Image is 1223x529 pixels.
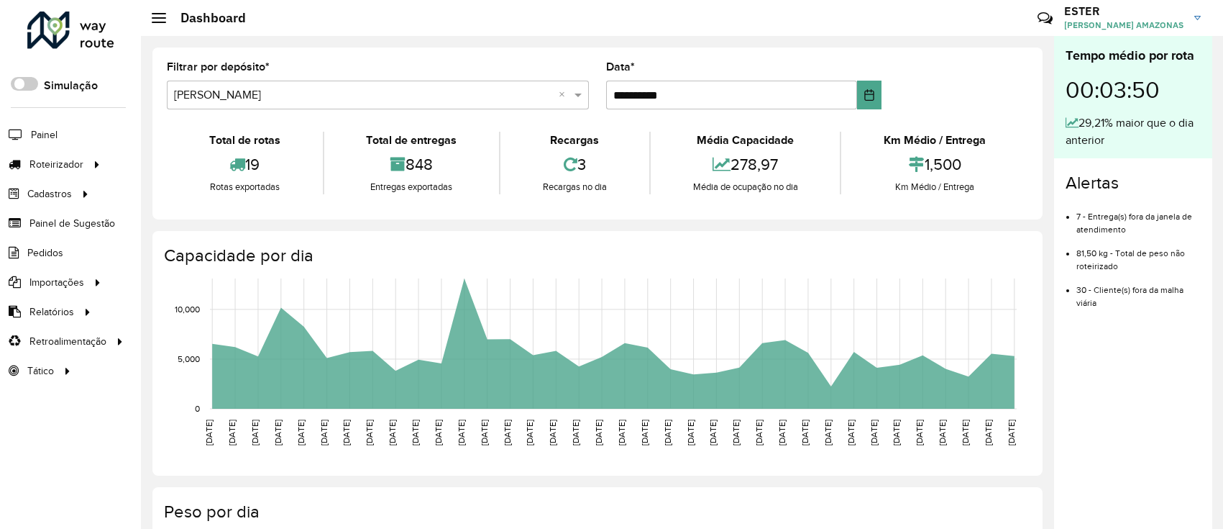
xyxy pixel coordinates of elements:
[434,420,443,446] text: [DATE]
[1076,236,1201,273] li: 81,50 kg - Total de peso não roteirizado
[164,502,1028,523] h4: Peso por dia
[1064,4,1183,18] h3: ESTER
[29,275,84,290] span: Importações
[1064,19,1183,32] span: [PERSON_NAME] AMAZONAS
[170,180,319,194] div: Rotas exportadas
[504,149,646,180] div: 3
[31,127,58,143] span: Painel
[503,420,512,446] text: [DATE]
[29,304,74,320] span: Relatórios
[273,420,283,446] text: [DATE]
[1066,65,1201,114] div: 00:03:50
[328,132,496,149] div: Total de entregas
[457,420,466,446] text: [DATE]
[27,245,63,261] span: Pedidos
[938,420,947,446] text: [DATE]
[388,420,397,446] text: [DATE]
[166,10,246,26] h2: Dashboard
[663,420,672,446] text: [DATE]
[319,420,329,446] text: [DATE]
[823,420,833,446] text: [DATE]
[686,420,695,446] text: [DATE]
[708,420,718,446] text: [DATE]
[29,216,115,231] span: Painel de Sugestão
[1066,173,1201,194] h4: Alertas
[411,420,420,446] text: [DATE]
[342,420,351,446] text: [DATE]
[504,132,646,149] div: Recargas
[167,58,270,76] label: Filtrar por depósito
[606,58,635,76] label: Data
[1007,420,1016,446] text: [DATE]
[845,180,1025,194] div: Km Médio / Entrega
[328,149,496,180] div: 848
[892,420,901,446] text: [DATE]
[654,149,837,180] div: 278,97
[1066,114,1201,149] div: 29,21% maior que o dia anterior
[984,420,993,446] text: [DATE]
[170,149,319,180] div: 19
[27,186,72,202] span: Cadastros
[480,420,489,446] text: [DATE]
[365,420,374,446] text: [DATE]
[915,420,924,446] text: [DATE]
[571,420,580,446] text: [DATE]
[594,420,603,446] text: [DATE]
[29,334,106,349] span: Retroalimentação
[800,420,810,446] text: [DATE]
[170,132,319,149] div: Total de rotas
[525,420,534,446] text: [DATE]
[845,132,1025,149] div: Km Médio / Entrega
[195,404,200,413] text: 0
[29,157,83,172] span: Roteirizador
[1066,46,1201,65] div: Tempo médio por rota
[617,420,626,446] text: [DATE]
[27,363,54,379] span: Tático
[178,354,200,363] text: 5,000
[504,180,646,194] div: Recargas no dia
[731,420,741,446] text: [DATE]
[559,86,571,104] span: Clear all
[654,180,837,194] div: Média de ocupação no dia
[845,149,1025,180] div: 1,500
[857,81,881,109] button: Choose Date
[777,420,787,446] text: [DATE]
[227,420,237,446] text: [DATE]
[548,420,557,446] text: [DATE]
[296,420,306,446] text: [DATE]
[1076,273,1201,309] li: 30 - Cliente(s) fora da malha viária
[250,420,260,446] text: [DATE]
[869,420,879,446] text: [DATE]
[654,132,837,149] div: Média Capacidade
[44,77,98,94] label: Simulação
[175,304,200,314] text: 10,000
[846,420,856,446] text: [DATE]
[164,245,1028,266] h4: Capacidade por dia
[1076,199,1201,236] li: 7 - Entrega(s) fora da janela de atendimento
[204,420,214,446] text: [DATE]
[754,420,764,446] text: [DATE]
[640,420,649,446] text: [DATE]
[1030,3,1061,34] a: Contato Rápido
[961,420,970,446] text: [DATE]
[328,180,496,194] div: Entregas exportadas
